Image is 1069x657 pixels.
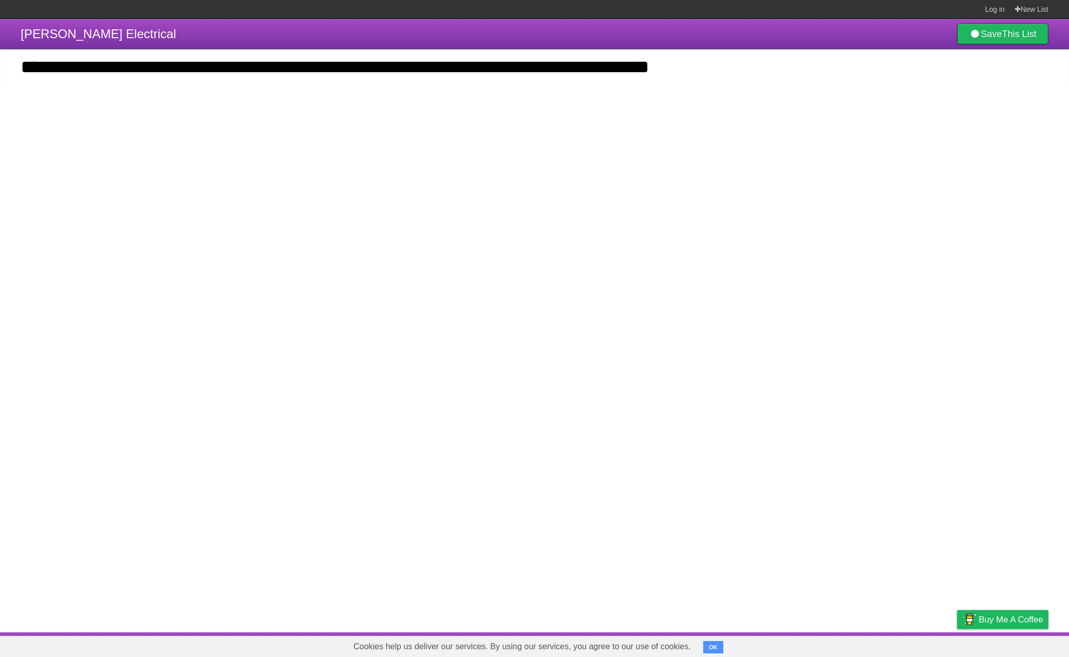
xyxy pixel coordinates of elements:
img: Buy me a coffee [962,611,976,628]
a: Buy me a coffee [957,610,1048,629]
span: Buy me a coffee [979,611,1043,629]
a: Terms [909,635,931,654]
b: This List [1002,29,1036,39]
a: Suggest a feature [983,635,1048,654]
a: Developers [854,635,896,654]
span: Cookies help us deliver our services. By using our services, you agree to our use of cookies. [343,636,701,657]
a: About [820,635,841,654]
span: [PERSON_NAME] Electrical [21,27,176,41]
button: OK [703,641,723,653]
a: SaveThis List [957,24,1048,44]
a: Privacy [944,635,970,654]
